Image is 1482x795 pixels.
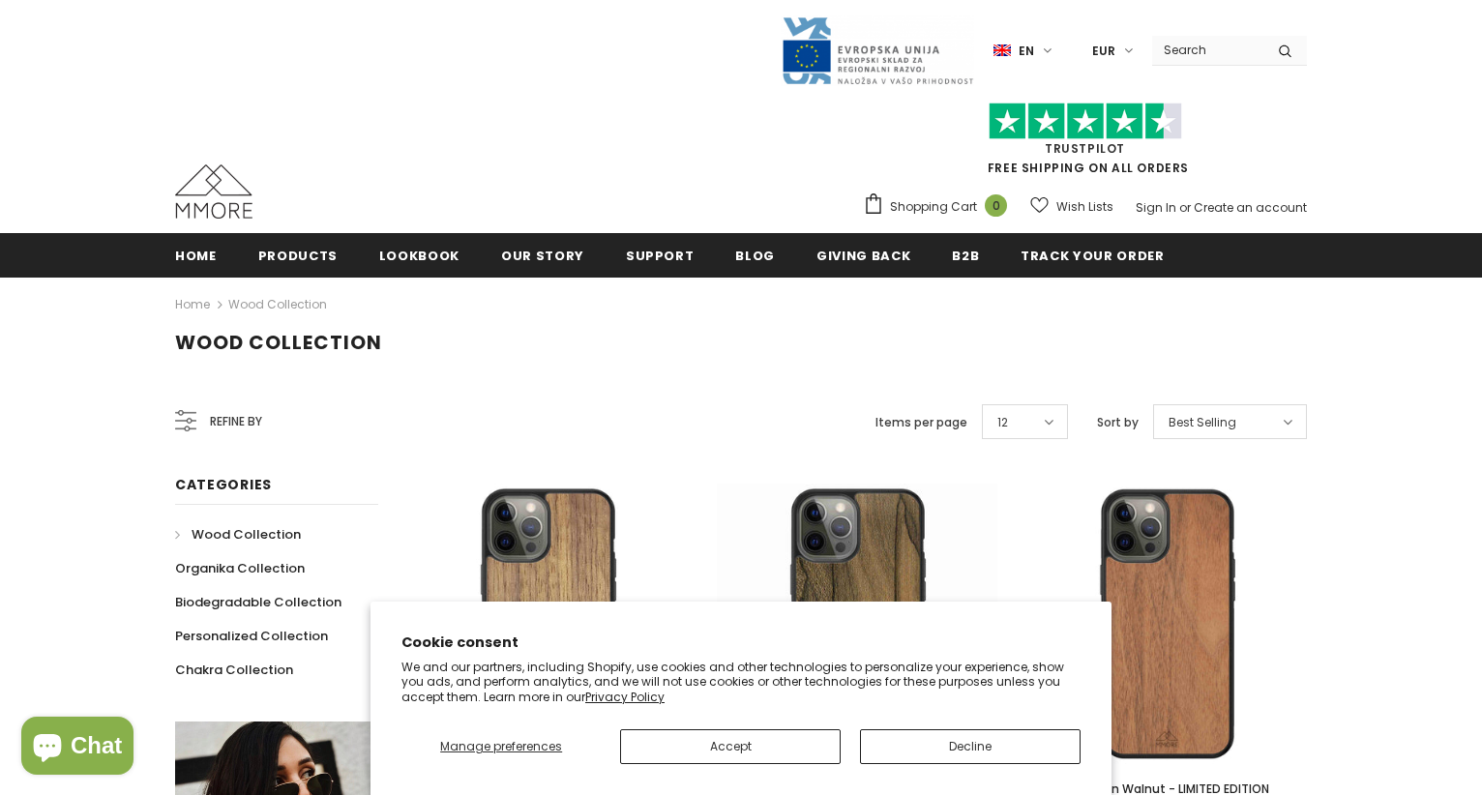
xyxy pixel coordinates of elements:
[781,15,974,86] img: Javni Razpis
[175,551,305,585] a: Organika Collection
[401,660,1081,705] p: We and our partners, including Shopify, use cookies and other technologies to personalize your ex...
[1194,199,1307,216] a: Create an account
[1045,140,1125,157] a: Trustpilot
[401,633,1081,653] h2: Cookie consent
[379,233,459,277] a: Lookbook
[626,233,695,277] a: support
[985,194,1007,217] span: 0
[175,627,328,645] span: Personalized Collection
[1021,247,1164,265] span: Track your order
[175,585,341,619] a: Biodegradable Collection
[781,42,974,58] a: Javni Razpis
[1056,197,1113,217] span: Wish Lists
[1136,199,1176,216] a: Sign In
[440,738,562,754] span: Manage preferences
[15,717,139,780] inbox-online-store-chat: Shopify online store chat
[258,247,338,265] span: Products
[620,729,841,764] button: Accept
[1092,42,1115,61] span: EUR
[1152,36,1263,64] input: Search Site
[863,111,1307,176] span: FREE SHIPPING ON ALL ORDERS
[175,164,252,219] img: MMORE Cases
[626,247,695,265] span: support
[192,525,301,544] span: Wood Collection
[735,247,775,265] span: Blog
[175,661,293,679] span: Chakra Collection
[952,233,979,277] a: B2B
[863,192,1017,221] a: Shopping Cart 0
[175,593,341,611] span: Biodegradable Collection
[875,413,967,432] label: Items per page
[1097,413,1139,432] label: Sort by
[1021,233,1164,277] a: Track your order
[1030,190,1113,223] a: Wish Lists
[1019,42,1034,61] span: en
[501,233,584,277] a: Our Story
[735,233,775,277] a: Blog
[952,247,979,265] span: B2B
[997,413,1008,432] span: 12
[585,689,665,705] a: Privacy Policy
[258,233,338,277] a: Products
[401,729,601,764] button: Manage preferences
[379,247,459,265] span: Lookbook
[816,247,910,265] span: Giving back
[501,247,584,265] span: Our Story
[1179,199,1191,216] span: or
[210,411,262,432] span: Refine by
[175,475,272,494] span: Categories
[1169,413,1236,432] span: Best Selling
[175,233,217,277] a: Home
[175,619,328,653] a: Personalized Collection
[175,559,305,577] span: Organika Collection
[860,729,1081,764] button: Decline
[816,233,910,277] a: Giving back
[175,247,217,265] span: Home
[175,653,293,687] a: Chakra Collection
[228,296,327,312] a: Wood Collection
[989,103,1182,140] img: Trust Pilot Stars
[175,329,382,356] span: Wood Collection
[993,43,1011,59] img: i-lang-1.png
[175,517,301,551] a: Wood Collection
[175,293,210,316] a: Home
[890,197,977,217] span: Shopping Cart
